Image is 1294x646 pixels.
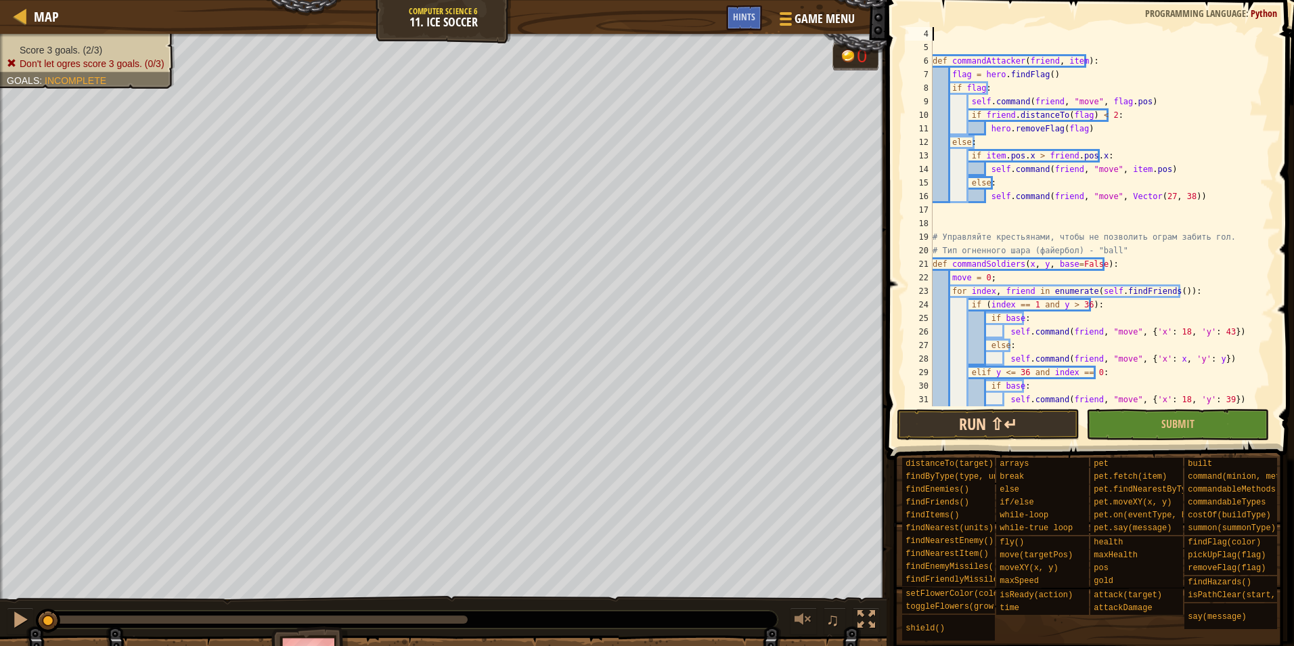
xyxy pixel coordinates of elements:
[1094,551,1138,560] span: maxHealth
[1000,590,1073,600] span: isReady(action)
[906,163,933,176] div: 14
[853,607,880,635] button: Toggle fullscreen
[1000,576,1039,586] span: maxSpeed
[906,108,933,122] div: 10
[906,339,933,352] div: 27
[906,325,933,339] div: 26
[45,75,106,86] span: Incomplete
[20,45,102,56] span: Score 3 goals. (2/3)
[27,7,59,26] a: Map
[906,624,945,633] span: shield()
[1188,523,1276,533] span: summon(summonType)
[1000,498,1033,507] span: if/else
[906,511,959,520] span: findItems()
[906,81,933,95] div: 8
[7,75,39,86] span: Goals
[1094,576,1113,586] span: gold
[906,257,933,271] div: 21
[1000,603,1019,613] span: time
[906,602,998,611] span: toggleFlowers(grow)
[906,498,969,507] span: findFriends()
[1000,563,1058,573] span: moveXY(x, y)
[906,54,933,68] div: 6
[7,607,34,635] button: Ctrl + P: Pause
[790,607,817,635] button: Adjust volume
[1246,7,1251,20] span: :
[1000,523,1073,533] span: while-true loop
[34,7,59,26] span: Map
[824,607,847,635] button: ♫
[39,75,45,86] span: :
[906,406,933,420] div: 32
[906,459,994,469] span: distanceTo(target)
[733,10,755,23] span: Hints
[1094,511,1220,520] span: pet.on(eventType, handler)
[1188,498,1266,507] span: commandableTypes
[906,536,994,546] span: findNearestEnemy()
[906,589,1008,599] span: setFlowerColor(color)
[906,523,994,533] span: findNearest(units)
[1094,485,1225,494] span: pet.findNearestByType(type)
[795,10,855,28] span: Game Menu
[1094,459,1109,469] span: pet
[1094,538,1123,547] span: health
[1094,603,1152,613] span: attackDamage
[1251,7,1277,20] span: Python
[1094,563,1109,573] span: pos
[832,42,878,70] div: Team 'humans' has 0 gold.
[906,230,933,244] div: 19
[1188,485,1276,494] span: commandableMethods
[1188,551,1266,560] span: pickUpFlag(flag)
[857,47,870,66] div: 0
[1188,459,1212,469] span: built
[1188,538,1261,547] span: findFlag(color)
[1000,511,1048,520] span: while-loop
[1000,459,1029,469] span: arrays
[897,409,1079,440] button: Run ⇧↵
[906,176,933,190] div: 15
[906,366,933,379] div: 29
[1188,578,1251,587] span: findHazards()
[1188,563,1266,573] span: removeFlag(flag)
[906,95,933,108] div: 9
[906,122,933,135] div: 11
[906,41,933,54] div: 5
[906,379,933,393] div: 30
[906,549,988,559] span: findNearestItem()
[1094,498,1172,507] span: pet.moveXY(x, y)
[906,393,933,406] div: 31
[906,149,933,163] div: 13
[1094,523,1172,533] span: pet.say(message)
[1188,612,1246,622] span: say(message)
[826,609,840,630] span: ♫
[906,562,998,572] span: findEnemyMissiles()
[906,135,933,149] div: 12
[1000,538,1024,547] span: fly()
[906,217,933,230] div: 18
[906,27,933,41] div: 4
[1086,409,1269,440] button: Submit
[906,311,933,325] div: 25
[7,57,164,70] li: Don't let ogres score 3 goals.
[906,472,1018,481] span: findByType(type, units)
[1188,511,1270,520] span: costOf(buildType)
[7,43,164,57] li: Score 3 goals.
[769,5,863,37] button: Game Menu
[906,190,933,203] div: 16
[906,298,933,311] div: 24
[1000,472,1024,481] span: break
[1145,7,1246,20] span: Programming language
[906,244,933,257] div: 20
[906,203,933,217] div: 17
[906,575,1012,584] span: findFriendlyMissiles()
[1000,485,1019,494] span: else
[1094,472,1167,481] span: pet.fetch(item)
[1000,551,1073,560] span: move(targetPos)
[1094,590,1162,600] span: attack(target)
[906,68,933,81] div: 7
[906,352,933,366] div: 28
[1161,416,1195,431] span: Submit
[906,271,933,284] div: 22
[906,485,969,494] span: findEnemies()
[20,58,164,69] span: Don't let ogres score 3 goals. (0/3)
